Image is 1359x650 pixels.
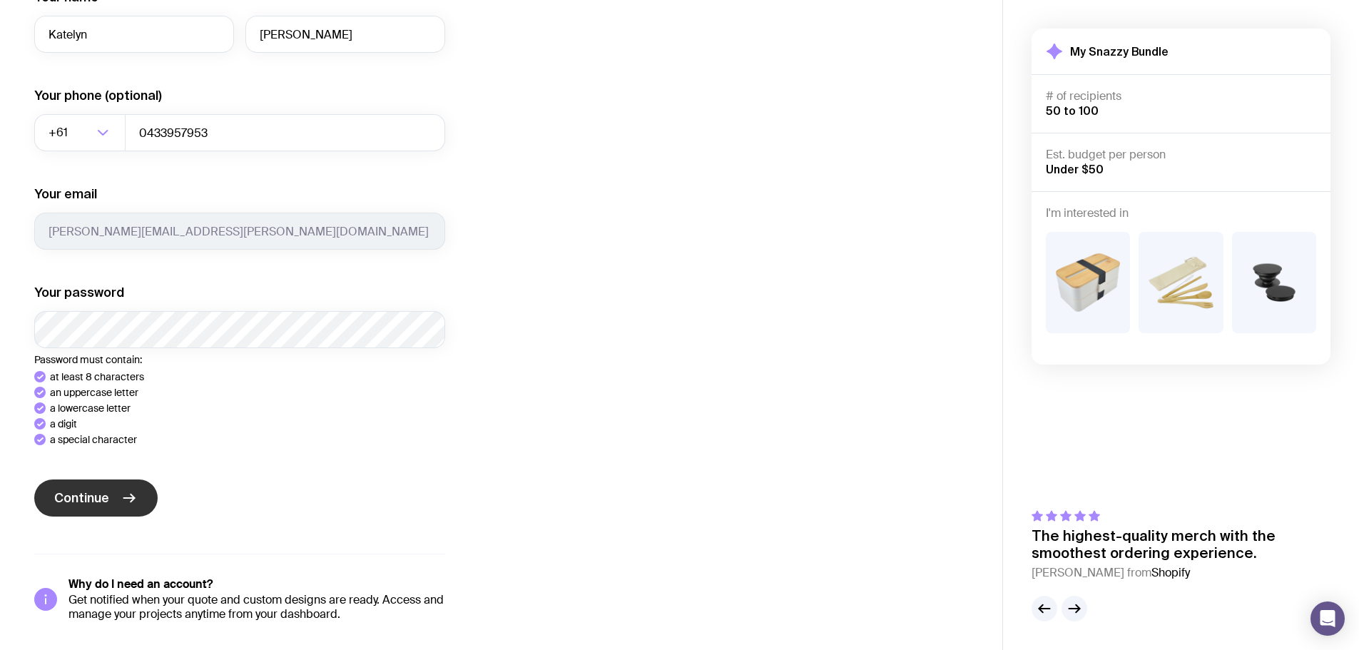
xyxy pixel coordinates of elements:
[50,402,131,414] p: a lowercase letter
[1046,163,1104,176] span: Under $50
[1046,89,1316,103] h4: # of recipients
[68,593,445,621] p: Get notified when your quote and custom designs are ready. Access and manage your projects anytim...
[34,284,124,301] label: Your password
[1032,564,1330,582] cite: [PERSON_NAME] from
[125,114,445,151] input: 0400123456
[1046,148,1316,162] h4: Est. budget per person
[50,387,138,398] p: an uppercase letter
[34,114,126,151] div: Search for option
[34,479,158,517] button: Continue
[49,114,71,151] span: +61
[34,354,445,365] p: Password must contain:
[71,114,93,151] input: Search for option
[1070,44,1169,59] h2: My Snazzy Bundle
[34,186,97,203] label: Your email
[34,16,234,53] input: First name
[1310,601,1345,636] div: Open Intercom Messenger
[68,577,445,591] h5: Why do I need an account?
[1046,104,1099,117] span: 50 to 100
[245,16,445,53] input: Last name
[34,87,162,104] label: Your phone (optional)
[1151,565,1190,580] span: Shopify
[34,213,445,250] input: you@email.com
[50,371,144,382] p: at least 8 characters
[50,434,137,445] p: a special character
[1032,527,1330,562] p: The highest-quality merch with the smoothest ordering experience.
[50,418,77,430] p: a digit
[1046,206,1316,220] h4: I'm interested in
[54,489,109,507] span: Continue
